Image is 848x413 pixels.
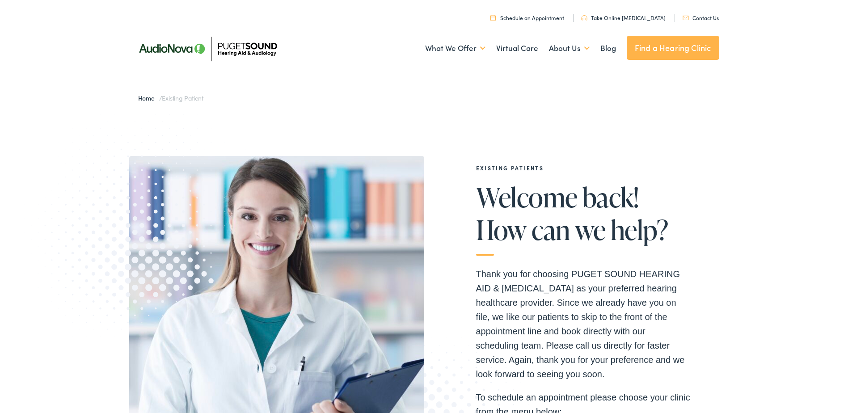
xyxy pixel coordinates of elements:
a: Contact Us [683,14,719,21]
span: we [575,215,606,244]
span: Existing Patient [162,93,203,102]
a: Blog [600,32,616,65]
a: Find a Hearing Clinic [627,36,719,60]
a: Take Online [MEDICAL_DATA] [581,14,666,21]
span: How [476,215,527,244]
a: Schedule an Appointment [490,14,564,21]
img: Graphic image with a halftone pattern, contributing to the site's visual design. [17,101,253,343]
span: / [138,93,203,102]
h2: EXISTING PATIENTS [476,165,691,171]
span: help? [611,215,668,244]
img: utility icon [581,15,587,21]
span: can [532,215,570,244]
span: Welcome [476,182,578,212]
a: Virtual Care [496,32,538,65]
span: back! [582,182,639,212]
a: About Us [549,32,590,65]
img: utility icon [490,15,496,21]
p: Thank you for choosing PUGET SOUND HEARING AID & [MEDICAL_DATA] as your preferred hearing healthc... [476,267,691,381]
img: utility icon [683,16,689,20]
a: What We Offer [425,32,485,65]
a: Home [138,93,159,102]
